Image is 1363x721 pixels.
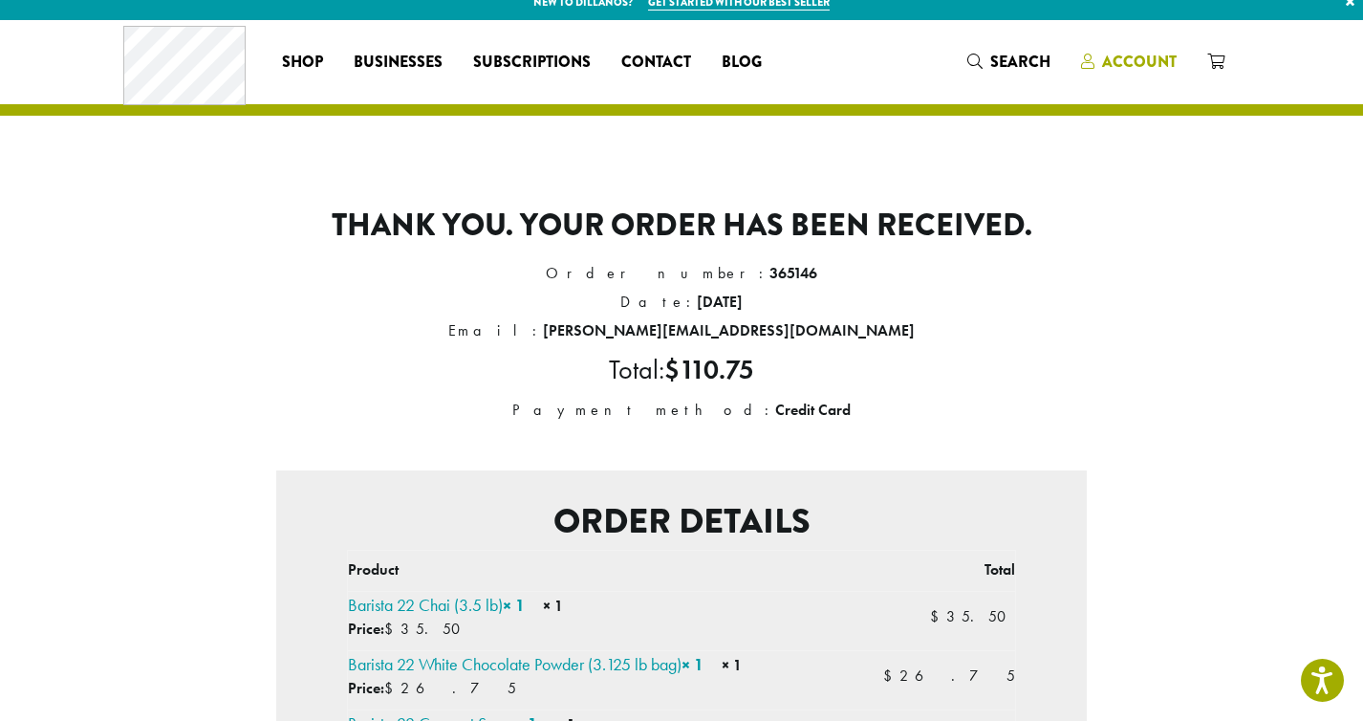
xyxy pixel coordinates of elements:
[952,46,1066,77] a: Search
[276,345,1087,396] li: Total:
[473,51,591,75] span: Subscriptions
[883,666,1015,686] bdi: 26.75
[543,320,915,340] strong: [PERSON_NAME][EMAIL_ADDRESS][DOMAIN_NAME]
[276,288,1087,317] li: Date:
[1102,51,1177,73] span: Account
[769,263,817,283] strong: 365146
[848,551,1015,592] th: Total
[930,606,946,626] span: $
[348,594,525,616] a: Barista 22 Chai (3.5 lb)× 1
[348,551,848,592] th: Product
[621,51,691,75] span: Contact
[276,317,1087,345] li: Email:
[384,678,400,698] span: $
[292,501,1071,542] h2: Order details
[384,619,469,639] span: 35.50
[543,596,563,616] strong: × 1
[276,259,1087,288] li: Order number:
[775,400,851,420] strong: Credit Card
[664,353,680,386] span: $
[276,396,1087,425] li: Payment method:
[990,51,1050,73] span: Search
[348,653,703,675] a: Barista 22 White Chocolate Powder (3.125 lb bag)× 1
[384,619,400,639] span: $
[354,51,443,75] span: Businesses
[348,678,384,698] strong: Price:
[681,653,703,675] strong: × 1
[503,594,525,616] strong: × 1
[267,47,338,77] a: Shop
[883,666,899,686] span: $
[722,51,762,75] span: Blog
[697,292,743,312] strong: [DATE]
[276,208,1087,244] p: Thank you. Your order has been received.
[664,353,754,386] bdi: 110.75
[930,606,1015,626] bdi: 35.50
[282,51,323,75] span: Shop
[384,678,516,698] span: 26.75
[722,655,742,675] strong: × 1
[348,619,384,639] strong: Price:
